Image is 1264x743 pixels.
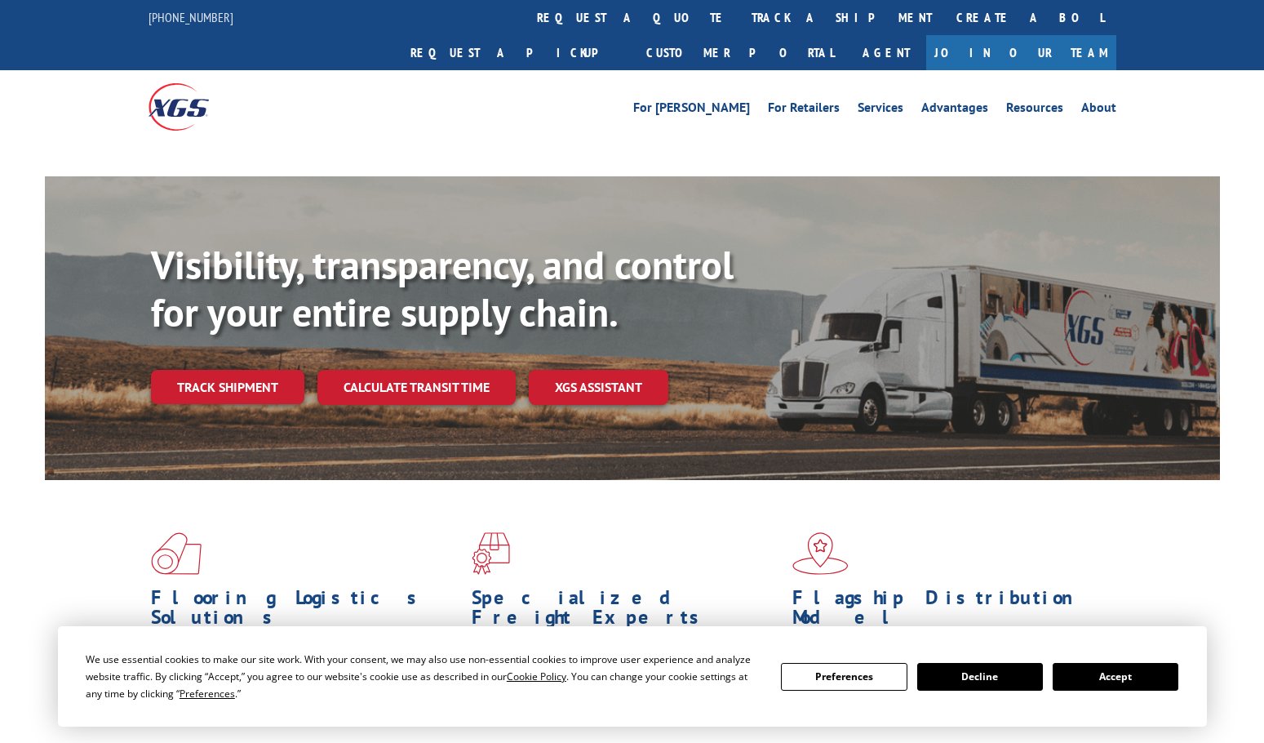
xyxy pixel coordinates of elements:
div: We use essential cookies to make our site work. With your consent, we may also use non-essential ... [86,651,761,702]
img: xgs-icon-flagship-distribution-model-red [792,532,849,575]
a: Advantages [921,101,988,119]
a: Request a pickup [398,35,634,70]
a: Calculate transit time [317,370,516,405]
a: For [PERSON_NAME] [633,101,750,119]
a: Track shipment [151,370,304,404]
button: Decline [917,663,1043,691]
a: About [1081,101,1116,119]
b: Visibility, transparency, and control for your entire supply chain. [151,239,734,337]
span: Preferences [180,687,235,701]
img: xgs-icon-focused-on-flooring-red [472,532,510,575]
a: Customer Portal [634,35,846,70]
span: Cookie Policy [507,670,566,683]
h1: Flagship Distribution Model [792,588,1101,635]
img: xgs-icon-total-supply-chain-intelligence-red [151,532,202,575]
a: Learn More > [472,709,675,727]
h1: Flooring Logistics Solutions [151,588,459,635]
a: Join Our Team [926,35,1116,70]
a: XGS ASSISTANT [529,370,668,405]
a: [PHONE_NUMBER] [149,9,233,25]
a: Resources [1006,101,1063,119]
div: Cookie Consent Prompt [58,626,1207,727]
a: Agent [846,35,926,70]
a: For Retailers [768,101,840,119]
a: Services [858,101,903,119]
h1: Specialized Freight Experts [472,588,780,635]
button: Preferences [781,663,907,691]
a: Learn More > [151,709,354,727]
button: Accept [1053,663,1178,691]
